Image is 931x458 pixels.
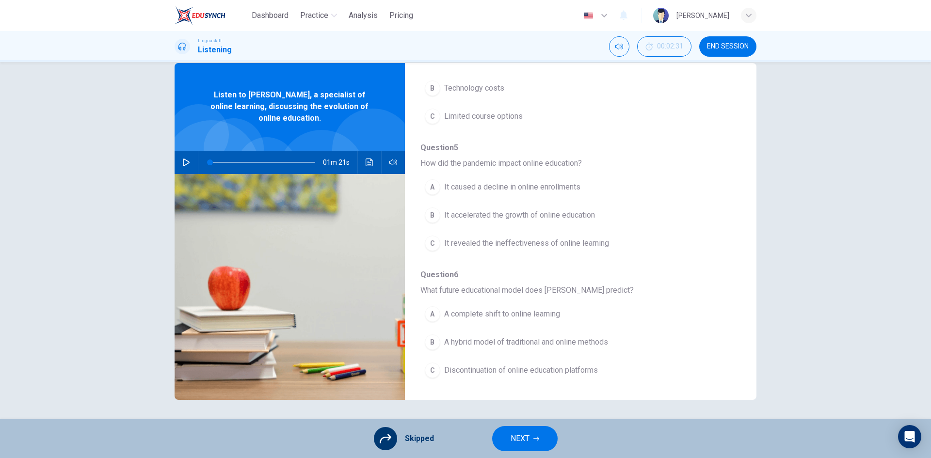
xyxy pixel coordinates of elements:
span: 00:02:31 [657,43,683,50]
div: Hide [637,36,691,57]
h1: Listening [198,44,232,56]
span: Question 6 [420,269,725,281]
span: What future educational model does [PERSON_NAME] predict? [420,284,725,296]
button: Dashboard [248,7,292,24]
span: 01m 21s [323,151,357,174]
div: Open Intercom Messenger [898,425,921,448]
span: Practice [300,10,328,21]
span: Question 5 [420,142,725,154]
button: Click to see the audio transcription [362,151,377,174]
img: Listen to Emma Johnson, a specialist of online learning, discussing the evolution of online educa... [175,174,405,400]
span: Skipped [405,433,434,444]
button: Practice [296,7,341,24]
span: Dashboard [252,10,289,21]
span: How did the pandemic impact online education? [420,158,725,169]
button: Pricing [385,7,417,24]
span: Listen to [PERSON_NAME], a specialist of online learning, discussing the evolution of online educ... [206,89,373,124]
div: [PERSON_NAME] [676,10,729,21]
span: Pricing [389,10,413,21]
button: END SESSION [699,36,756,57]
span: END SESSION [707,43,749,50]
span: NEXT [511,432,530,445]
span: Linguaskill [198,37,222,44]
button: NEXT [492,426,558,451]
div: Mute [609,36,629,57]
a: EduSynch logo [175,6,248,25]
span: Analysis [349,10,378,21]
img: Profile picture [653,8,669,23]
button: 00:02:31 [637,36,691,57]
img: EduSynch logo [175,6,225,25]
img: en [582,12,594,19]
button: Analysis [345,7,382,24]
